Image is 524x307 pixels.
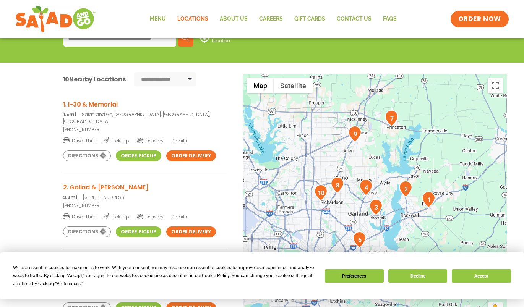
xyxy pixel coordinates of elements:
[63,74,126,84] div: Nearby Locations
[63,100,227,125] a: 1. I-30 & Memorial 1.5miSalad and Go, [GEOGRAPHIC_DATA], [GEOGRAPHIC_DATA], [GEOGRAPHIC_DATA]
[488,78,503,93] button: Toggle fullscreen view
[104,137,129,144] span: Pick-Up
[452,269,511,283] button: Accept
[325,269,384,283] button: Preferences
[116,150,161,161] a: Order Pickup
[171,137,187,144] span: Details
[377,10,402,28] a: FAQs
[63,194,227,201] p: [STREET_ADDRESS]
[63,126,227,133] a: [PHONE_NUMBER]
[274,78,313,93] button: Show satellite imagery
[289,10,331,28] a: GIFT CARDS
[369,199,383,215] div: 3
[353,231,366,248] div: 6
[104,213,129,220] span: Pick-Up
[144,10,402,28] nav: Menu
[253,10,289,28] a: Careers
[63,194,77,200] strong: 3.8mi
[171,213,187,220] span: Details
[63,226,111,237] a: Directions
[451,11,509,27] a: ORDER NOW
[63,183,227,192] h3: 2. Goliad & [PERSON_NAME]
[458,15,501,24] span: ORDER NOW
[348,126,362,142] div: 9
[63,135,227,144] a: Drive-Thru Pick-Up Delivery Details
[63,100,227,109] h3: 1. I-30 & Memorial
[385,110,398,126] div: 7
[214,10,253,28] a: About Us
[63,150,111,161] a: Directions
[63,111,227,125] p: Salad and Go, [GEOGRAPHIC_DATA], [GEOGRAPHIC_DATA], [GEOGRAPHIC_DATA]
[63,213,96,220] span: Drive-Thru
[63,137,96,144] span: Drive-Thru
[166,226,216,237] a: Order Delivery
[63,183,227,201] a: 2. Goliad & [PERSON_NAME] 3.8mi[STREET_ADDRESS]
[202,273,229,278] span: Cookie Policy
[63,75,70,84] span: 10
[13,264,315,288] div: We use essential cookies to make our site work. With your consent, we may also use non-essential ...
[247,78,274,93] button: Show street map
[422,191,435,208] div: 1
[15,4,96,34] img: new-SAG-logo-768×292
[137,137,163,144] span: Delivery
[388,269,447,283] button: Decline
[331,177,344,193] div: 8
[116,226,161,237] a: Order Pickup
[144,10,172,28] a: Menu
[399,181,412,197] div: 2
[166,150,216,161] a: Order Delivery
[172,10,214,28] a: Locations
[63,111,76,118] strong: 1.5mi
[314,184,328,201] div: 10
[331,10,377,28] a: Contact Us
[63,202,227,209] a: [PHONE_NUMBER]
[63,211,227,220] a: Drive-Thru Pick-Up Delivery Details
[57,281,81,286] span: Preferences
[359,179,373,196] div: 4
[137,213,163,220] span: Delivery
